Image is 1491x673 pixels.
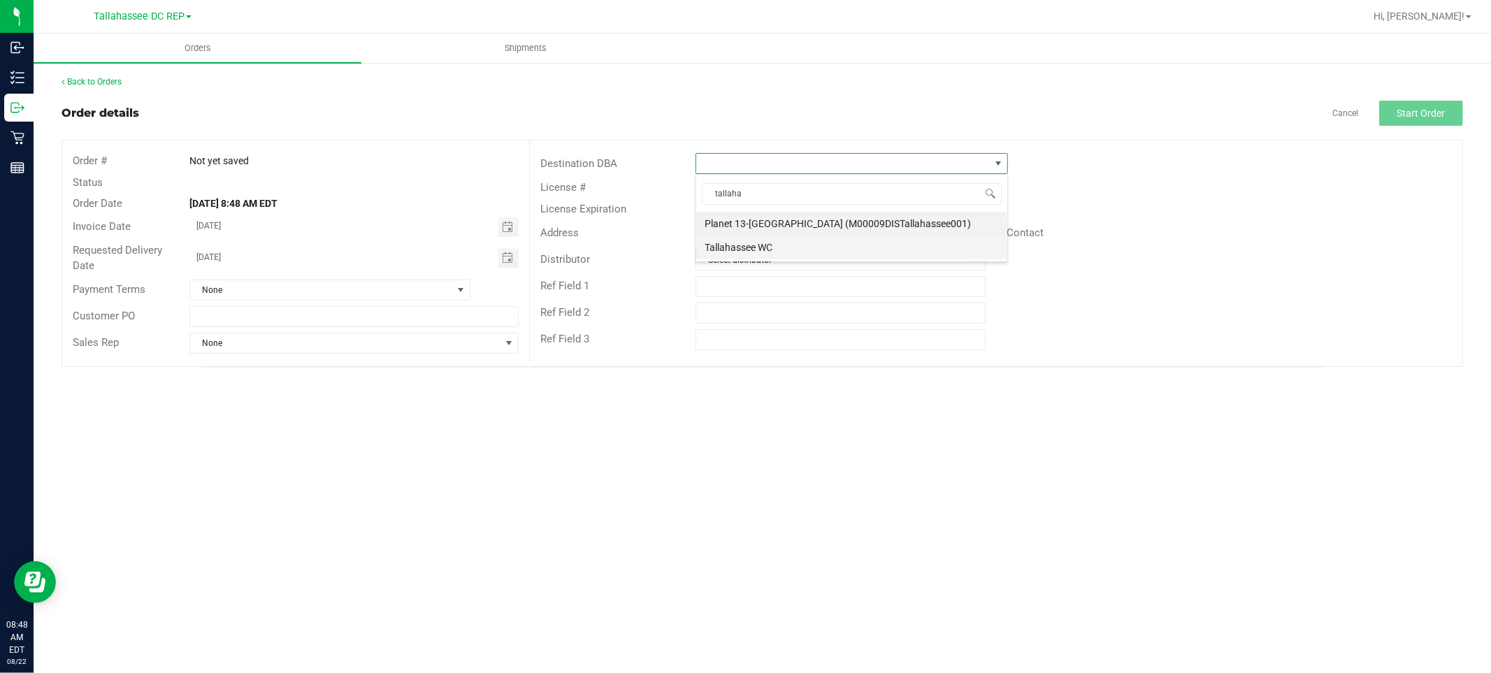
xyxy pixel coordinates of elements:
p: 08/22 [6,656,27,667]
span: Hi, [PERSON_NAME]! [1374,10,1464,22]
a: Orders [34,34,361,63]
span: Toggle calendar [498,248,519,268]
strong: [DATE] 8:48 AM EDT [189,198,278,209]
span: License Expiration [540,203,626,215]
span: Payment Terms [73,283,145,296]
a: Cancel [1332,108,1358,120]
span: Start Order [1397,108,1446,119]
span: Address [540,226,579,239]
span: Toggle calendar [498,217,519,237]
span: Sales Rep [73,336,119,349]
span: Contact [1007,226,1044,239]
inline-svg: Outbound [10,101,24,115]
button: Start Order [1379,101,1463,126]
span: Requested Delivery Date [73,244,162,273]
div: Order details [62,105,139,122]
inline-svg: Reports [10,161,24,175]
span: Customer PO [73,310,135,322]
span: Status [73,176,103,189]
span: Shipments [486,42,566,55]
li: Planet 13-[GEOGRAPHIC_DATA] (M00009DISTallahassee001) [696,212,1007,236]
span: Not yet saved [189,155,249,166]
span: Destination DBA [540,157,617,170]
a: Shipments [361,34,689,63]
span: License # [540,181,586,194]
span: Ref Field 1 [540,280,589,292]
inline-svg: Inbound [10,41,24,55]
span: Ref Field 2 [540,306,589,319]
span: None [190,280,452,300]
p: 08:48 AM EDT [6,618,27,656]
span: Order Date [73,197,122,210]
inline-svg: Retail [10,131,24,145]
span: Order # [73,154,107,167]
a: Back to Orders [62,77,122,87]
span: Ref Field 3 [540,333,589,345]
span: Orders [166,42,230,55]
span: None [190,333,500,353]
li: Tallahassee WC [696,236,1007,259]
iframe: Resource center [14,561,56,603]
span: Distributor [540,253,590,266]
span: Tallahassee DC REP [94,10,185,22]
span: Invoice Date [73,220,131,233]
inline-svg: Inventory [10,71,24,85]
